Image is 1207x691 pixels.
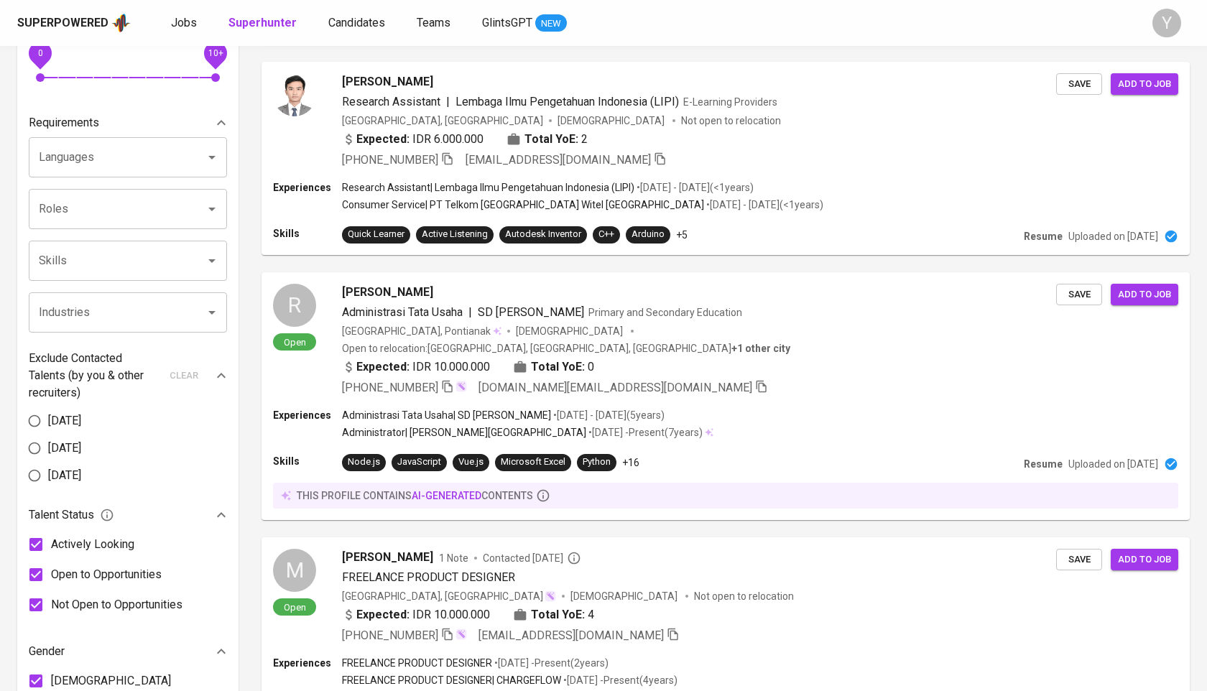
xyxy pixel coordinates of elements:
[1068,229,1158,244] p: Uploaded on [DATE]
[455,381,467,392] img: magic_wand.svg
[567,551,581,565] svg: By Batam recruiter
[348,228,404,241] div: Quick Learner
[297,488,533,503] p: this profile contains contents
[468,304,472,321] span: |
[492,656,609,670] p: • [DATE] - Present ( 2 years )
[208,48,223,58] span: 10+
[446,93,450,111] span: |
[342,425,586,440] p: Administrator | [PERSON_NAME][GEOGRAPHIC_DATA]
[704,198,823,212] p: • [DATE] - [DATE] ( <1 years )
[29,643,65,660] p: Gender
[581,131,588,148] span: 2
[1056,549,1102,571] button: Save
[1118,287,1171,303] span: Add to job
[535,17,567,31] span: NEW
[478,629,664,642] span: [EMAIL_ADDRESS][DOMAIN_NAME]
[29,350,161,402] p: Exclude Contacted Talents (by you & other recruiters)
[545,590,556,602] img: magic_wand.svg
[202,251,222,271] button: Open
[588,606,594,623] span: 4
[524,131,578,148] b: Total YoE:
[273,656,342,670] p: Experiences
[202,199,222,219] button: Open
[632,228,665,241] div: Arduino
[29,637,227,666] div: Gender
[1111,73,1178,96] button: Add to job
[29,501,227,529] div: Talent Status
[1111,549,1178,571] button: Add to job
[622,455,639,470] p: +16
[570,589,680,603] span: [DEMOGRAPHIC_DATA]
[1024,457,1063,471] p: Resume
[478,381,752,394] span: [DOMAIN_NAME][EMAIL_ADDRESS][DOMAIN_NAME]
[342,629,438,642] span: [PHONE_NUMBER]
[51,566,162,583] span: Open to Opportunities
[273,549,316,592] div: M
[262,272,1190,520] a: ROpen[PERSON_NAME]Administrasi Tata Usaha|SD [PERSON_NAME]Primary and Secondary Education[GEOGRAP...
[586,425,703,440] p: • [DATE] - Present ( 7 years )
[501,455,565,469] div: Microsoft Excel
[356,131,410,148] b: Expected:
[482,14,567,32] a: GlintsGPT NEW
[342,358,490,376] div: IDR 10.000.000
[342,341,790,356] p: Open to relocation : [GEOGRAPHIC_DATA], [GEOGRAPHIC_DATA], [GEOGRAPHIC_DATA]
[551,408,665,422] p: • [DATE] - [DATE] ( 5 years )
[531,358,585,376] b: Total YoE:
[342,153,438,167] span: [PHONE_NUMBER]
[342,589,556,603] div: [GEOGRAPHIC_DATA], [GEOGRAPHIC_DATA]
[694,589,794,603] p: Not open to relocation
[278,336,312,348] span: Open
[478,305,584,319] span: SD [PERSON_NAME]
[342,570,515,584] span: FREELANCE PRODUCT DESIGNER
[531,606,585,623] b: Total YoE:
[348,455,380,469] div: Node.js
[29,114,99,131] p: Requirements
[273,454,342,468] p: Skills
[328,14,388,32] a: Candidates
[397,455,441,469] div: JavaScript
[439,551,468,565] span: 1 Note
[466,153,651,167] span: [EMAIL_ADDRESS][DOMAIN_NAME]
[412,490,481,501] span: AI-generated
[561,673,678,687] p: • [DATE] - Present ( 4 years )
[483,551,581,565] span: Contacted [DATE]
[29,108,227,137] div: Requirements
[598,228,614,241] div: C++
[342,606,490,623] div: IDR 10.000.000
[273,180,342,195] p: Experiences
[342,180,634,195] p: Research Assistant | Lembaga Ilmu Pengetahuan Indonesia (LIPI)
[1056,284,1102,306] button: Save
[273,284,316,327] div: R
[202,302,222,323] button: Open
[342,113,543,128] div: [GEOGRAPHIC_DATA], [GEOGRAPHIC_DATA]
[342,656,492,670] p: FREELANCE PRODUCT DESIGNER
[171,16,197,29] span: Jobs
[342,408,551,422] p: Administrasi Tata Usaha | SD [PERSON_NAME]
[342,324,501,338] div: [GEOGRAPHIC_DATA], Pontianak
[342,198,704,212] p: Consumer Service | PT Telkom [GEOGRAPHIC_DATA] Witel [GEOGRAPHIC_DATA]
[1111,284,1178,306] button: Add to job
[342,305,463,319] span: Administrasi Tata Usaha
[1068,457,1158,471] p: Uploaded on [DATE]
[342,131,484,148] div: IDR 6.000.000
[588,358,594,376] span: 0
[328,16,385,29] span: Candidates
[731,343,790,354] b: Bandung
[458,455,484,469] div: Vue.js
[417,16,450,29] span: Teams
[48,412,81,430] span: [DATE]
[676,228,688,242] p: +5
[273,408,342,422] p: Experiences
[342,549,433,566] span: [PERSON_NAME]
[634,180,754,195] p: • [DATE] - [DATE] ( <1 years )
[342,73,433,91] span: [PERSON_NAME]
[1063,76,1095,93] span: Save
[171,14,200,32] a: Jobs
[48,440,81,457] span: [DATE]
[51,596,182,613] span: Not Open to Opportunities
[1056,73,1102,96] button: Save
[1024,229,1063,244] p: Resume
[273,73,316,116] img: 23f2ee36ad8941a9b7e21eaeb6ab3cd1.png
[262,62,1190,255] a: [PERSON_NAME]Research Assistant|Lembaga Ilmu Pengetahuan Indonesia (LIPI)E-Learning Providers[GEO...
[681,113,781,128] p: Not open to relocation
